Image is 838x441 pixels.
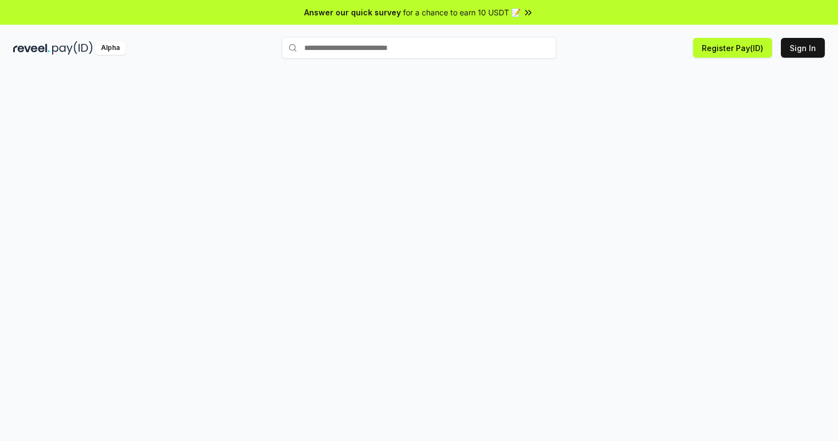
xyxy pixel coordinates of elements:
[95,41,126,55] div: Alpha
[13,41,50,55] img: reveel_dark
[403,7,521,18] span: for a chance to earn 10 USDT 📝
[693,38,772,58] button: Register Pay(ID)
[781,38,825,58] button: Sign In
[52,41,93,55] img: pay_id
[304,7,401,18] span: Answer our quick survey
